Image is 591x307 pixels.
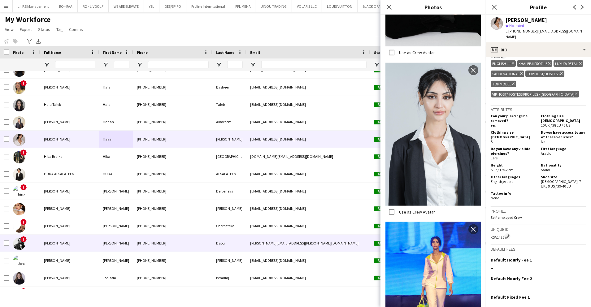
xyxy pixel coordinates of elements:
[250,62,256,67] button: Open Filter Menu
[491,139,493,144] span: S
[541,139,545,144] span: No
[246,113,370,130] div: [EMAIL_ADDRESS][DOMAIN_NAME]
[44,154,63,159] span: Hiba Braika
[133,217,212,234] div: [PHONE_NUMBER]
[541,151,551,156] span: Arabic
[17,25,34,33] a: Export
[227,61,243,68] input: Last Name Filter Input
[144,0,159,12] button: YSL
[20,219,27,225] span: !
[486,42,591,57] div: Bio
[44,206,70,211] span: [PERSON_NAME]
[398,209,435,215] label: Use as Crew Avatar
[67,25,85,33] a: Comms
[541,167,550,172] span: Saudi
[541,130,586,139] h5: Do you have access to any of these vehicles?
[212,79,246,96] div: Basheer
[385,63,481,206] img: Crew photo 618150
[13,238,25,250] img: Joelle Daou
[246,79,370,96] div: [EMAIL_ADDRESS][DOMAIN_NAME]
[44,102,61,107] span: Hala Taleb
[212,269,246,286] div: Ismailaj
[44,85,70,89] span: [PERSON_NAME]
[491,146,536,156] h5: Do you have any visible piercings?
[137,50,148,55] span: Phone
[212,183,246,200] div: Derbeneva
[148,61,209,68] input: Phone Filter Input
[374,50,386,55] span: Status
[374,62,380,67] button: Open Filter Menu
[506,29,584,39] span: | [EMAIL_ADDRESS][DOMAIN_NAME]
[133,252,212,269] div: [PHONE_NUMBER]
[99,252,133,269] div: [PERSON_NAME]
[212,287,246,304] div: Almutairi
[491,246,586,252] h3: Default fees
[491,71,524,77] div: SAUDI NATIONAL
[133,165,212,182] div: [PHONE_NUMBER]
[374,137,393,142] span: Active
[486,3,591,11] h3: Profile
[374,241,393,246] span: Active
[26,37,33,45] app-action-btn: Advanced filters
[133,96,212,113] div: [PHONE_NUMBER]
[246,131,370,148] div: [EMAIL_ADDRESS][DOMAIN_NAME]
[491,191,536,196] h5: Tattoo info
[491,208,586,214] h3: Profile
[491,233,586,240] div: KSA1426
[109,0,144,12] button: WE ARE ELEVATE
[35,37,42,45] app-action-btn: Export XLSX
[159,0,186,12] button: GES/SPIRO
[56,27,63,32] span: Tag
[358,0,393,12] button: BLACK ORANGE
[99,96,133,113] div: Hala
[5,27,14,32] span: View
[99,113,133,130] div: Hanan
[13,220,25,233] img: Iryna Chernetska
[554,60,583,67] div: LUXURY RETAIL
[246,165,370,182] div: [EMAIL_ADDRESS][DOMAIN_NAME]
[99,79,133,96] div: Hala
[491,167,514,172] span: 5'9" / 175.2 cm
[99,287,133,304] div: [PERSON_NAME]
[374,172,393,176] span: Active
[491,114,536,123] h5: Can your piercings be removed?
[44,223,70,228] span: [PERSON_NAME]
[212,165,246,182] div: ALSALATEEN
[99,200,133,217] div: [PERSON_NAME]
[133,200,212,217] div: [PHONE_NUMBER]
[44,119,70,124] span: [PERSON_NAME]
[506,17,547,23] div: [PERSON_NAME]
[246,287,370,304] div: [EMAIL_ADDRESS][DOMAIN_NAME]
[246,200,370,217] div: [EMAIL_ADDRESS][DOMAIN_NAME]
[525,71,564,77] div: TOP HOST/HOSTESS
[256,0,292,12] button: JINOU TRADING
[491,257,532,263] h3: Default Hourly Fee 1
[491,175,536,179] h5: Other languages
[133,113,212,130] div: [PHONE_NUMBER]
[380,3,486,11] h3: Photos
[44,258,70,263] span: [PERSON_NAME]
[99,131,133,148] div: Haya
[99,235,133,252] div: [PERSON_NAME]
[322,0,358,12] button: LOUIS VUITTON
[133,269,212,286] div: [PHONE_NUMBER]
[292,0,322,12] button: VOLARIS LLC
[506,29,538,33] span: t. [PHONE_NUMBER]
[38,27,50,32] span: Status
[13,255,25,267] img: Johannah Zaghlool
[103,62,108,67] button: Open Filter Menu
[44,189,70,193] span: [PERSON_NAME]
[36,25,53,33] a: Status
[246,148,370,165] div: [DOMAIN_NAME][EMAIL_ADDRESS][DOMAIN_NAME]
[2,25,16,33] a: View
[491,91,579,97] div: VIP Host/Hostess Profiles - [GEOGRAPHIC_DATA]
[216,50,234,55] span: Last Name
[133,131,212,148] div: [PHONE_NUMBER]
[374,276,393,280] span: Active
[374,206,393,211] span: Active
[13,0,54,12] button: L.I.P.S Management
[374,120,393,124] span: Active
[246,183,370,200] div: [EMAIL_ADDRESS][DOMAIN_NAME]
[44,171,74,176] span: HUDA ALSALATEEN
[44,62,50,67] button: Open Filter Menu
